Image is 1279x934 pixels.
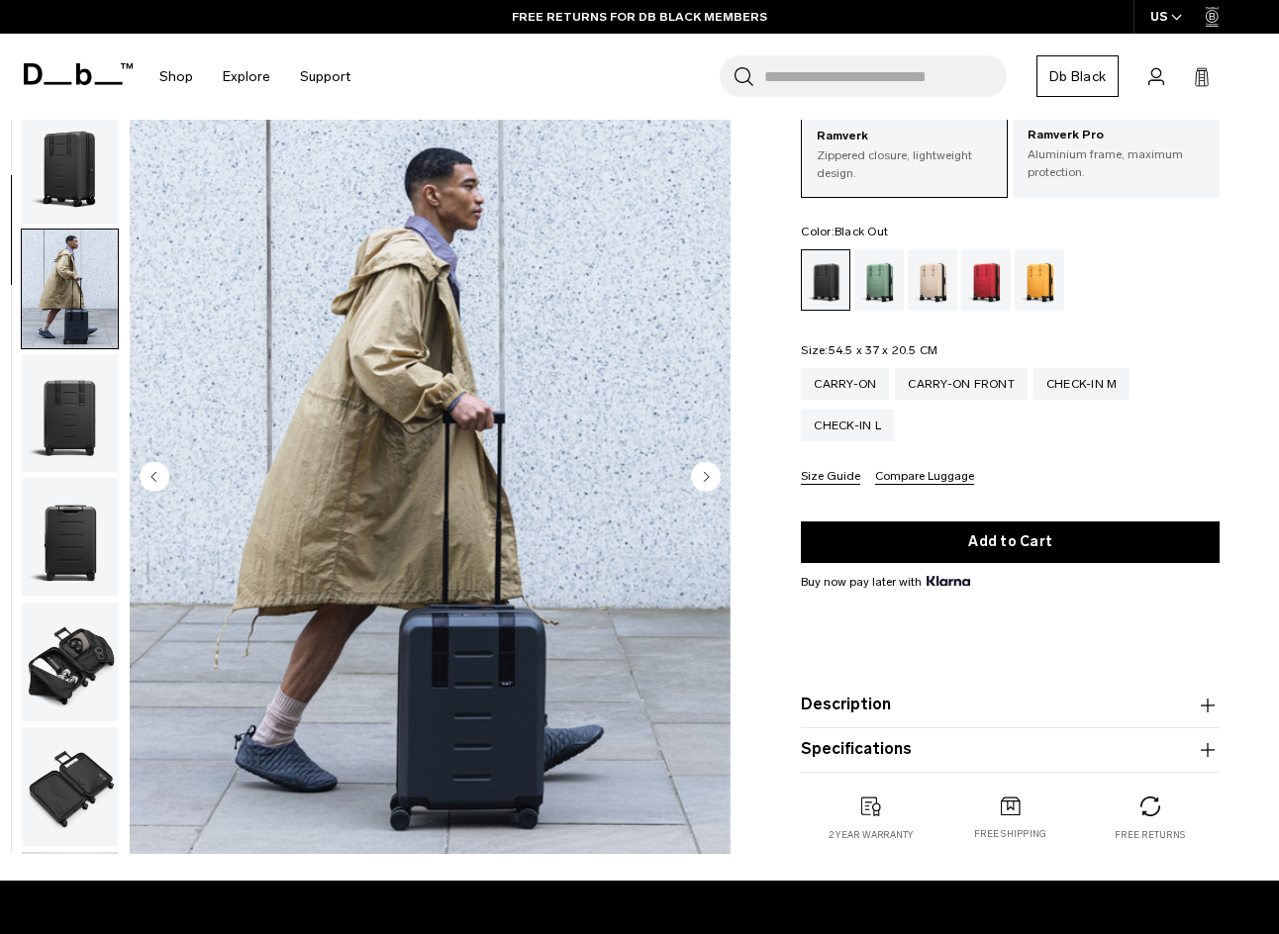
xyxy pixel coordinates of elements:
[22,478,118,597] img: Ramverk Carry-on Black Out
[1115,828,1185,842] p: Free returns
[817,146,992,182] p: Zippered closure, lightweight design.
[1033,368,1131,400] a: Check-in M
[817,127,992,146] p: Ramverk
[801,249,850,311] a: Black Out
[801,521,1220,563] button: Add to Cart
[801,226,888,237] legend: Color:
[22,230,118,348] img: Ramverk Carry-on Black Out
[801,573,969,591] span: Buy now pay later with
[21,353,119,474] button: Ramverk Carry-on Black Out
[145,34,365,120] nav: Main Navigation
[21,726,119,847] button: Ramverk Carry-on Black Out
[130,104,731,854] img: Ramverk Carry-on Black Out
[835,225,888,238] span: Black Out
[159,42,193,112] a: Shop
[1028,145,1205,181] p: Aluminium frame, maximum protection.
[22,603,118,721] img: Ramverk Carry-on Black Out
[21,229,119,349] button: Ramverk Carry-on Black Out
[875,470,974,485] button: Compare Luggage
[223,42,270,112] a: Explore
[512,8,767,26] a: FREE RETURNS FOR DB BLACK MEMBERS
[801,738,1220,762] button: Specifications
[974,827,1046,841] p: Free shipping
[22,727,118,846] img: Ramverk Carry-on Black Out
[801,470,860,485] button: Size Guide
[21,104,119,225] button: Ramverk Carry-on Black Out
[927,576,969,586] img: {"height" => 20, "alt" => "Klarna"}
[961,249,1011,311] a: Sprite Lightning Red
[130,104,731,854] li: 2 / 10
[1013,111,1220,196] a: Ramverk Pro Aluminium frame, maximum protection.
[829,343,938,357] span: 54.5 x 37 x 20.5 CM
[1015,249,1064,311] a: Parhelion Orange
[895,368,1028,400] a: Carry-on Front
[801,694,1220,717] button: Description
[21,477,119,598] button: Ramverk Carry-on Black Out
[801,410,894,441] a: Check-in L
[801,344,937,356] legend: Size:
[22,105,118,224] img: Ramverk Carry-on Black Out
[140,462,169,496] button: Previous slide
[1028,126,1205,145] p: Ramverk Pro
[21,602,119,722] button: Ramverk Carry-on Black Out
[300,42,350,112] a: Support
[691,462,721,496] button: Next slide
[1036,55,1119,97] a: Db Black
[854,249,904,311] a: Green Ray
[801,368,889,400] a: Carry-on
[22,354,118,473] img: Ramverk Carry-on Black Out
[908,249,957,311] a: Fogbow Beige
[829,828,914,842] p: 2 year warranty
